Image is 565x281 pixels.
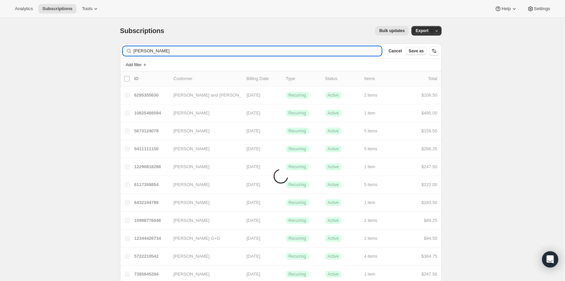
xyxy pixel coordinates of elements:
input: Filter subscribers [134,46,382,56]
span: Save as [409,48,424,54]
span: Help [501,6,511,11]
button: Cancel [386,47,404,55]
div: Open Intercom Messenger [542,251,558,267]
button: Export [411,26,432,35]
button: Help [491,4,521,14]
span: Analytics [15,6,33,11]
span: Settings [534,6,550,11]
button: Analytics [11,4,37,14]
span: Bulk updates [379,28,405,33]
span: Tools [82,6,92,11]
span: Cancel [388,48,402,54]
button: Save as [406,47,427,55]
span: Subscriptions [120,27,164,34]
span: Export [415,28,428,33]
span: Subscriptions [42,6,72,11]
button: Subscriptions [38,4,76,14]
button: Settings [523,4,554,14]
button: Tools [78,4,103,14]
button: Sort the results [429,46,439,56]
span: Add filter [126,62,142,68]
button: Bulk updates [375,26,409,35]
button: Add filter [123,61,150,69]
